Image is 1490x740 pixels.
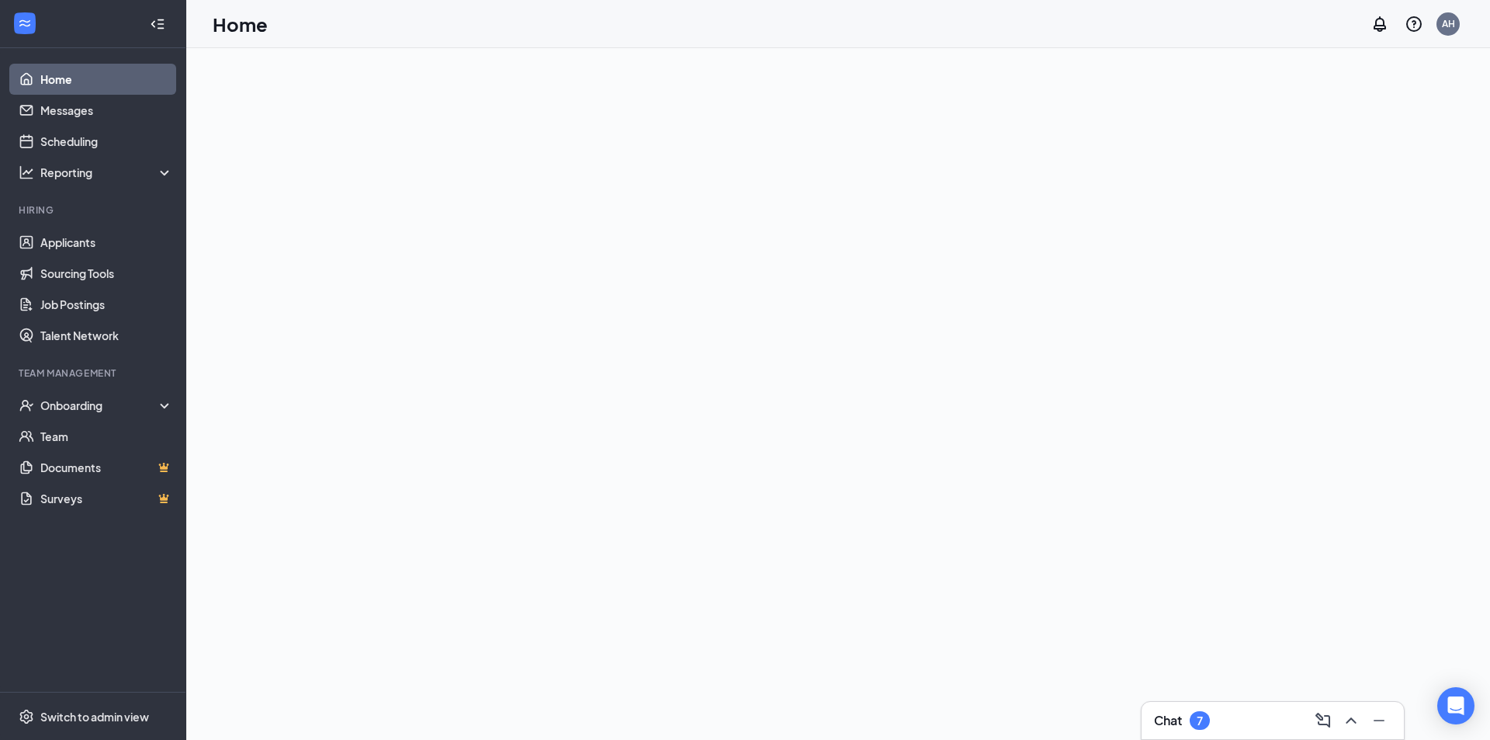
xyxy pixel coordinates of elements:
[40,320,173,351] a: Talent Network
[1197,714,1203,728] div: 7
[1370,711,1388,730] svg: Minimize
[40,258,173,289] a: Sourcing Tools
[1370,15,1389,33] svg: Notifications
[40,709,149,724] div: Switch to admin view
[1437,687,1474,724] div: Open Intercom Messenger
[40,64,173,95] a: Home
[1342,711,1360,730] svg: ChevronUp
[19,203,170,217] div: Hiring
[19,165,34,180] svg: Analysis
[1311,708,1336,733] button: ComposeMessage
[1442,17,1455,30] div: AH
[1367,708,1391,733] button: Minimize
[40,398,160,413] div: Onboarding
[40,165,174,180] div: Reporting
[1314,711,1332,730] svg: ComposeMessage
[1154,712,1182,729] h3: Chat
[19,367,170,380] div: Team Management
[40,483,173,514] a: SurveysCrown
[1405,15,1423,33] svg: QuestionInfo
[40,95,173,126] a: Messages
[213,11,268,37] h1: Home
[40,126,173,157] a: Scheduling
[40,452,173,483] a: DocumentsCrown
[17,16,33,31] svg: WorkstreamLogo
[19,398,34,413] svg: UserCheck
[40,421,173,452] a: Team
[1339,708,1364,733] button: ChevronUp
[40,227,173,258] a: Applicants
[19,709,34,724] svg: Settings
[150,16,165,32] svg: Collapse
[40,289,173,320] a: Job Postings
